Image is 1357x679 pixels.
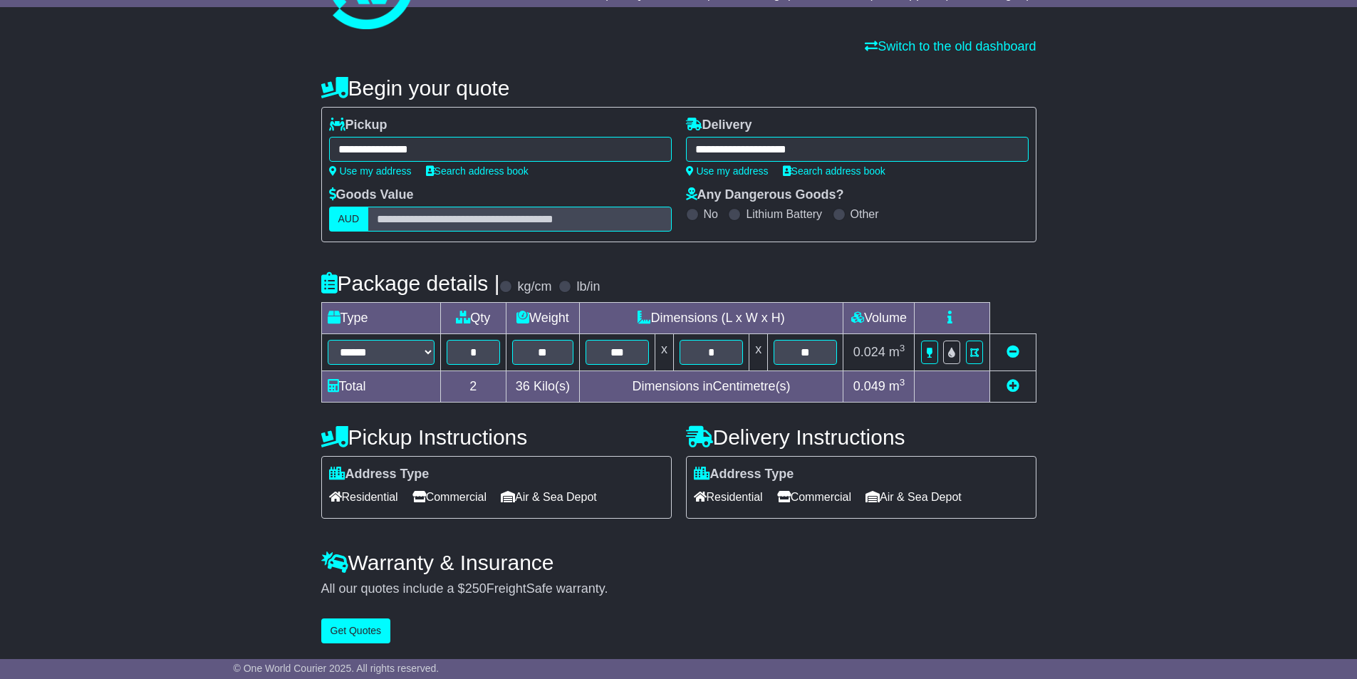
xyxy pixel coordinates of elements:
[579,371,843,403] td: Dimensions in Centimetre(s)
[329,207,369,232] label: AUD
[865,486,962,508] span: Air & Sea Depot
[889,379,905,393] span: m
[440,371,506,403] td: 2
[329,467,430,482] label: Address Type
[851,207,879,221] label: Other
[426,165,529,177] a: Search address book
[234,663,440,674] span: © One World Courier 2025. All rights reserved.
[900,343,905,353] sup: 3
[517,279,551,295] label: kg/cm
[865,39,1036,53] a: Switch to the old dashboard
[686,165,769,177] a: Use my address
[440,303,506,334] td: Qty
[655,334,673,371] td: x
[321,618,391,643] button: Get Quotes
[889,345,905,359] span: m
[329,165,412,177] a: Use my address
[329,486,398,508] span: Residential
[576,279,600,295] label: lb/in
[694,486,763,508] span: Residential
[501,486,597,508] span: Air & Sea Depot
[749,334,768,371] td: x
[853,379,885,393] span: 0.049
[704,207,718,221] label: No
[694,467,794,482] label: Address Type
[506,303,580,334] td: Weight
[783,165,885,177] a: Search address book
[579,303,843,334] td: Dimensions (L x W x H)
[329,118,388,133] label: Pickup
[1007,379,1019,393] a: Add new item
[686,425,1036,449] h4: Delivery Instructions
[900,377,905,388] sup: 3
[506,371,580,403] td: Kilo(s)
[853,345,885,359] span: 0.024
[321,581,1036,597] div: All our quotes include a $ FreightSafe warranty.
[777,486,851,508] span: Commercial
[686,187,844,203] label: Any Dangerous Goods?
[686,118,752,133] label: Delivery
[321,371,440,403] td: Total
[321,271,500,295] h4: Package details |
[321,303,440,334] td: Type
[516,379,530,393] span: 36
[465,581,487,596] span: 250
[746,207,822,221] label: Lithium Battery
[329,187,414,203] label: Goods Value
[1007,345,1019,359] a: Remove this item
[321,425,672,449] h4: Pickup Instructions
[843,303,915,334] td: Volume
[321,76,1036,100] h4: Begin your quote
[412,486,487,508] span: Commercial
[321,551,1036,574] h4: Warranty & Insurance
